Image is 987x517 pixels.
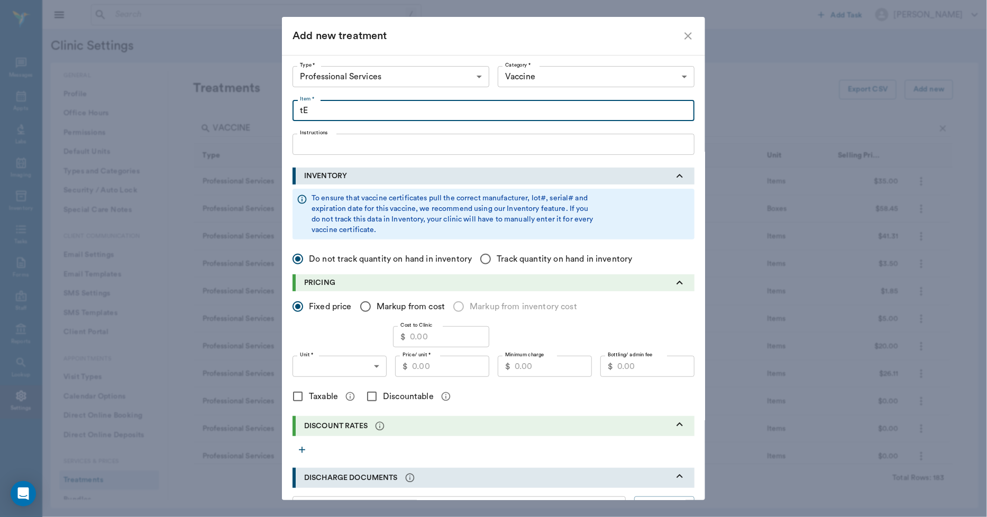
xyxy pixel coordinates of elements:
[607,500,622,514] button: Open
[608,351,653,358] label: Bottling/ admin fee
[400,330,406,343] p: $
[403,360,408,373] p: $
[312,193,597,235] p: To ensure that vaccine certificates pull the correct manufacturer, lot#, serial# and expiration d...
[608,360,613,373] p: $
[313,500,605,514] input: Search for an existing doc to link to this treatment
[383,390,434,403] span: Discountable
[300,95,315,103] label: Item *
[412,356,489,377] input: 0.00
[293,66,489,87] div: Professional Services
[309,253,472,265] span: Do not track quantity on hand in inventory
[377,300,445,313] span: Markup from cost
[300,61,315,69] label: Type *
[304,421,368,432] p: DISCOUNT RATES
[410,326,489,347] input: 0.00
[11,481,36,506] div: Open Intercom Messenger
[304,473,398,484] p: DISCHARGE DOCUMENTS
[300,351,313,358] label: Unit *
[505,360,510,373] p: $
[497,253,632,265] span: Track quantity on hand in inventory
[293,27,682,44] div: Add new treatment
[309,390,338,403] span: Taxable
[505,351,544,358] label: Minimum charge
[402,470,418,486] button: message
[372,418,388,434] button: message
[342,389,358,404] button: message
[438,389,454,404] button: message
[682,30,694,42] button: close
[515,356,592,377] input: 0.00
[400,321,433,329] label: Cost to Clinic
[505,61,531,69] label: Category *
[300,129,328,136] label: Instructions
[498,66,694,87] div: Vaccine
[304,278,335,289] p: PRICING
[309,300,352,313] span: Fixed price
[470,300,577,313] span: Markup from inventory cost
[617,356,694,377] input: 0.00
[403,351,431,358] label: Price/ unit *
[304,171,347,182] p: INVENTORY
